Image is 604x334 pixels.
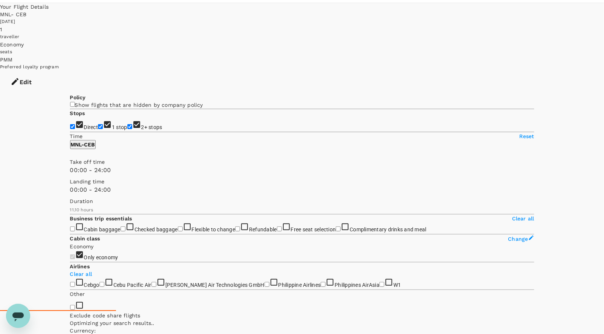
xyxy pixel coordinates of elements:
span: 1 stop [112,124,127,130]
p: Clear all [70,270,534,278]
span: Complimentary drinks and meal [350,226,426,232]
span: Philippines AirAsia [335,282,379,288]
input: W1 [379,282,384,287]
span: Checked baggage [135,226,178,232]
span: Currency : [70,328,96,334]
input: Flexible to change [178,226,183,231]
input: Cebu Pacific Air [99,282,104,287]
p: Show flights that are hidden by company policy [75,101,203,109]
input: Cebgo [70,282,75,287]
strong: Airlines [70,263,90,269]
input: [PERSON_NAME] Air Technologies GmbH [151,282,156,287]
input: Philippines AirAsia [321,282,326,287]
span: Cebgo [84,282,99,288]
p: Policy [70,94,534,101]
p: Reset [520,132,534,140]
input: 1 stop [98,124,103,129]
span: Change [508,236,528,242]
span: Direct [84,124,98,130]
input: Checked baggage [121,226,125,231]
span: Free seat selection [291,226,336,232]
p: Time [70,132,83,140]
span: Cebu Pacific Air [113,282,151,288]
p: Exclude code share flights [70,312,534,319]
p: MNL - CEB [71,141,95,148]
p: Duration [70,197,534,205]
p: Optimizing your search results.. [70,319,534,327]
input: Free seat selection [277,226,282,231]
span: 00:00 - 24:00 [70,166,111,174]
strong: Cabin class [70,235,100,242]
span: W1 [393,282,401,288]
input: Complimentary drinks and meal [336,226,341,231]
input: 2+ stops [127,124,132,129]
input: Cabin baggage [70,226,75,231]
p: Landing time [70,178,534,185]
input: Direct [70,124,75,129]
strong: Stops [70,110,85,116]
span: 11.10 hours [70,207,93,212]
iframe: Button to launch messaging window [6,304,30,328]
input: Refundable [235,226,240,231]
input: Only economy [70,254,75,259]
p: Clear all [512,215,534,222]
p: Take off time [70,158,534,166]
span: Only economy [84,254,118,260]
span: Refundable [249,226,277,232]
span: 2+ stops [141,124,162,130]
p: Economy [70,243,534,250]
span: [PERSON_NAME] Air Technologies GmbH [165,282,265,288]
input: Philippine Airlines [265,282,269,287]
span: Cabin baggage [84,226,121,232]
span: Flexible to change [192,226,235,232]
span: Philippine Airlines [278,282,321,288]
strong: Business trip essentials [70,215,132,222]
span: 00:00 - 24:00 [70,186,111,193]
p: Other [70,290,534,298]
input: Exclude code share flights [70,305,75,310]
